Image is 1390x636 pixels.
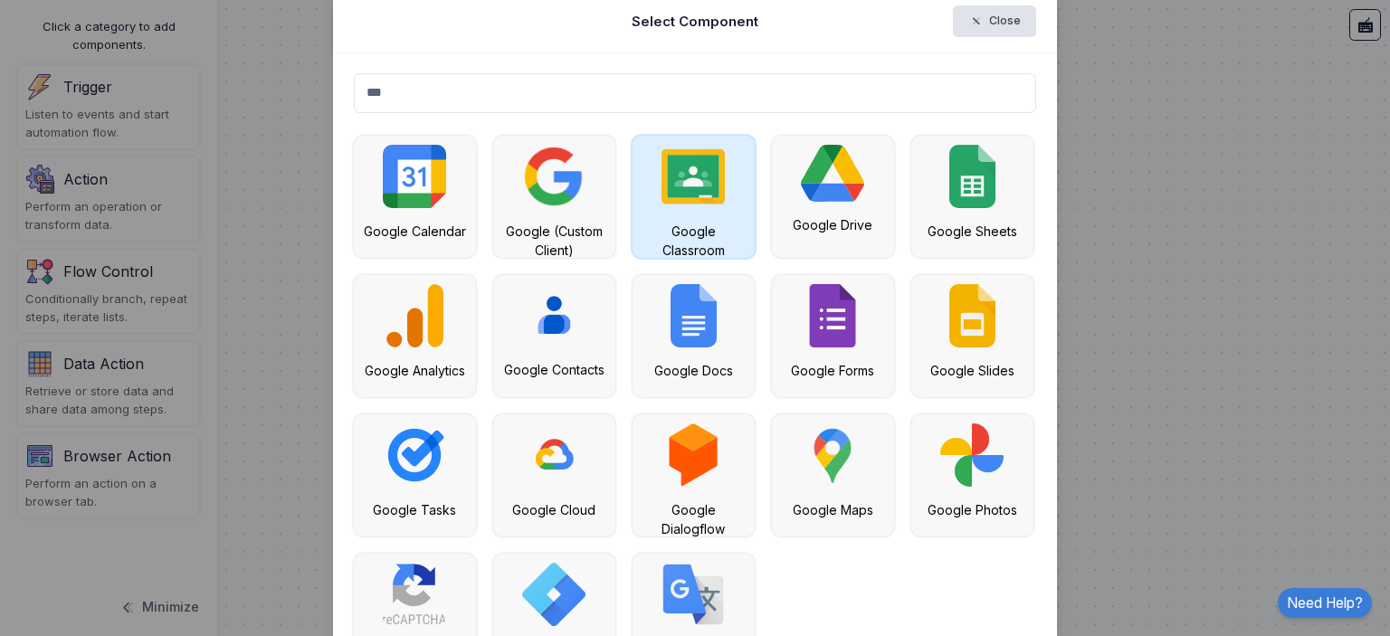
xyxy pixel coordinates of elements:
[781,500,885,519] div: Google Maps
[522,563,586,626] img: google-tag-manager.png
[662,563,725,626] img: google-translate.png
[671,284,717,347] img: google-docs.svg
[502,360,606,379] div: Google Contacts
[642,500,746,538] div: Google Dialogflow
[522,284,586,347] img: google-contacts.png
[781,361,885,380] div: Google Forms
[363,361,467,380] div: Google Analytics
[920,500,1024,519] div: Google Photos
[940,423,1004,487] img: google-photos.png
[642,361,746,380] div: Google Docs
[383,563,446,626] img: google-recaptcha.svg
[920,361,1024,380] div: Google Slides
[522,423,586,487] img: google-cloud.png
[801,423,864,487] img: google-maps.png
[363,222,467,241] div: Google Calendar
[953,5,1037,37] button: Close
[642,222,746,260] div: Google Classroom
[363,500,467,519] div: Google Tasks
[383,423,446,487] img: google-tasks.png
[383,145,446,208] img: google-calendar.svg
[502,500,606,519] div: Google Cloud
[632,12,758,32] h5: Select Component
[502,222,606,260] div: Google (Custom Client)
[386,284,443,347] img: google-analytics.svg
[781,215,885,234] div: Google Drive
[949,284,995,347] img: google-slides.svg
[801,284,864,347] img: google-forms.png
[801,145,864,202] img: google-drive.svg
[1278,588,1372,618] a: Need Help?
[522,145,586,208] img: google.png
[662,145,725,208] img: google-classroom.svg
[949,145,995,208] img: google-sheets.svg
[920,222,1024,241] div: Google Sheets
[662,423,725,487] img: google-dialogflow.png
